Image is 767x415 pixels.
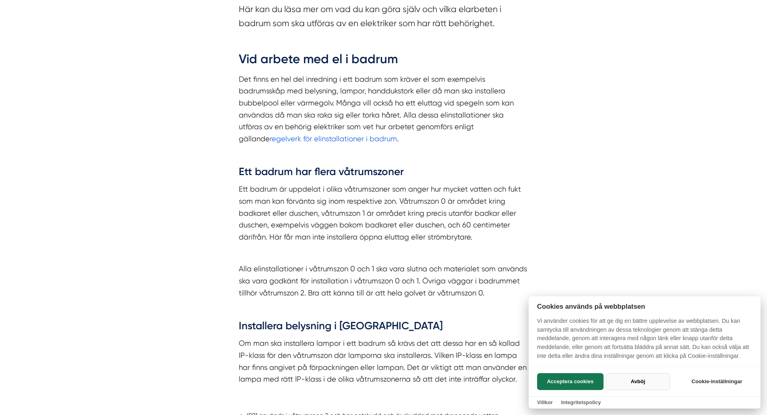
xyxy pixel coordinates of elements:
button: Acceptera cookies [537,373,604,390]
button: Avböj [606,373,670,390]
h2: Cookies används på webbplatsen [529,303,761,310]
a: Villkor [537,399,553,405]
a: Integritetspolicy [561,399,601,405]
p: Vi använder cookies för att ge dig en bättre upplevelse av webbplatsen. Du kan samtycka till anvä... [529,317,761,366]
button: Cookie-inställningar [682,373,752,390]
